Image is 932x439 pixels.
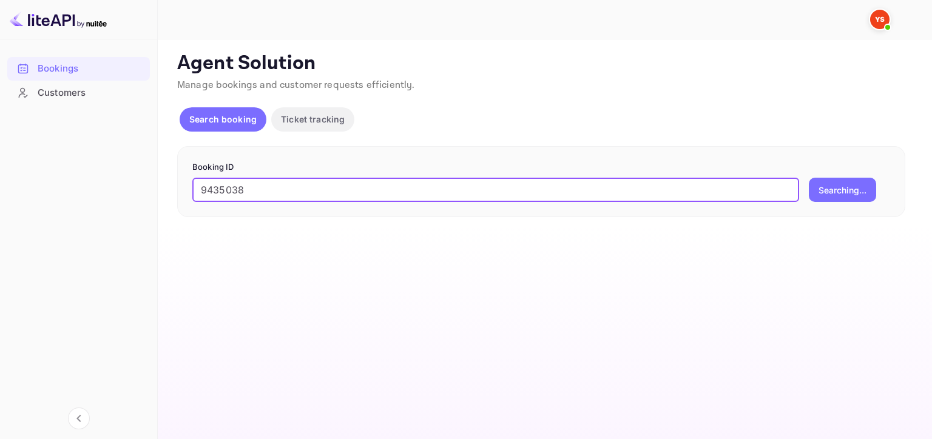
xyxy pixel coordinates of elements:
[809,178,876,202] button: Searching...
[192,178,799,202] input: Enter Booking ID (e.g., 63782194)
[177,79,415,92] span: Manage bookings and customer requests efficiently.
[870,10,890,29] img: Yandex Support
[281,113,345,126] p: Ticket tracking
[38,86,144,100] div: Customers
[7,81,150,105] div: Customers
[7,57,150,79] a: Bookings
[10,10,107,29] img: LiteAPI logo
[189,113,257,126] p: Search booking
[68,407,90,429] button: Collapse navigation
[7,57,150,81] div: Bookings
[192,161,890,173] p: Booking ID
[7,81,150,104] a: Customers
[38,62,144,76] div: Bookings
[177,52,910,76] p: Agent Solution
